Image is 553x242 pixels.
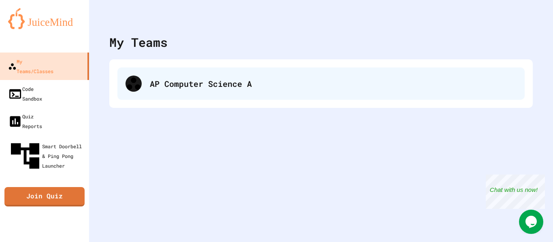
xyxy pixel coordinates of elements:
[109,33,168,51] div: My Teams
[8,57,53,76] div: My Teams/Classes
[4,187,85,206] a: Join Quiz
[486,175,545,209] iframe: chat widget
[117,67,525,100] div: AP Computer Science A
[8,8,81,29] img: logo-orange.svg
[8,112,42,131] div: Quiz Reports
[8,139,86,173] div: Smart Doorbell & Ping Pong Launcher
[8,84,42,103] div: Code Sandbox
[150,78,517,90] div: AP Computer Science A
[519,210,545,234] iframe: chat widget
